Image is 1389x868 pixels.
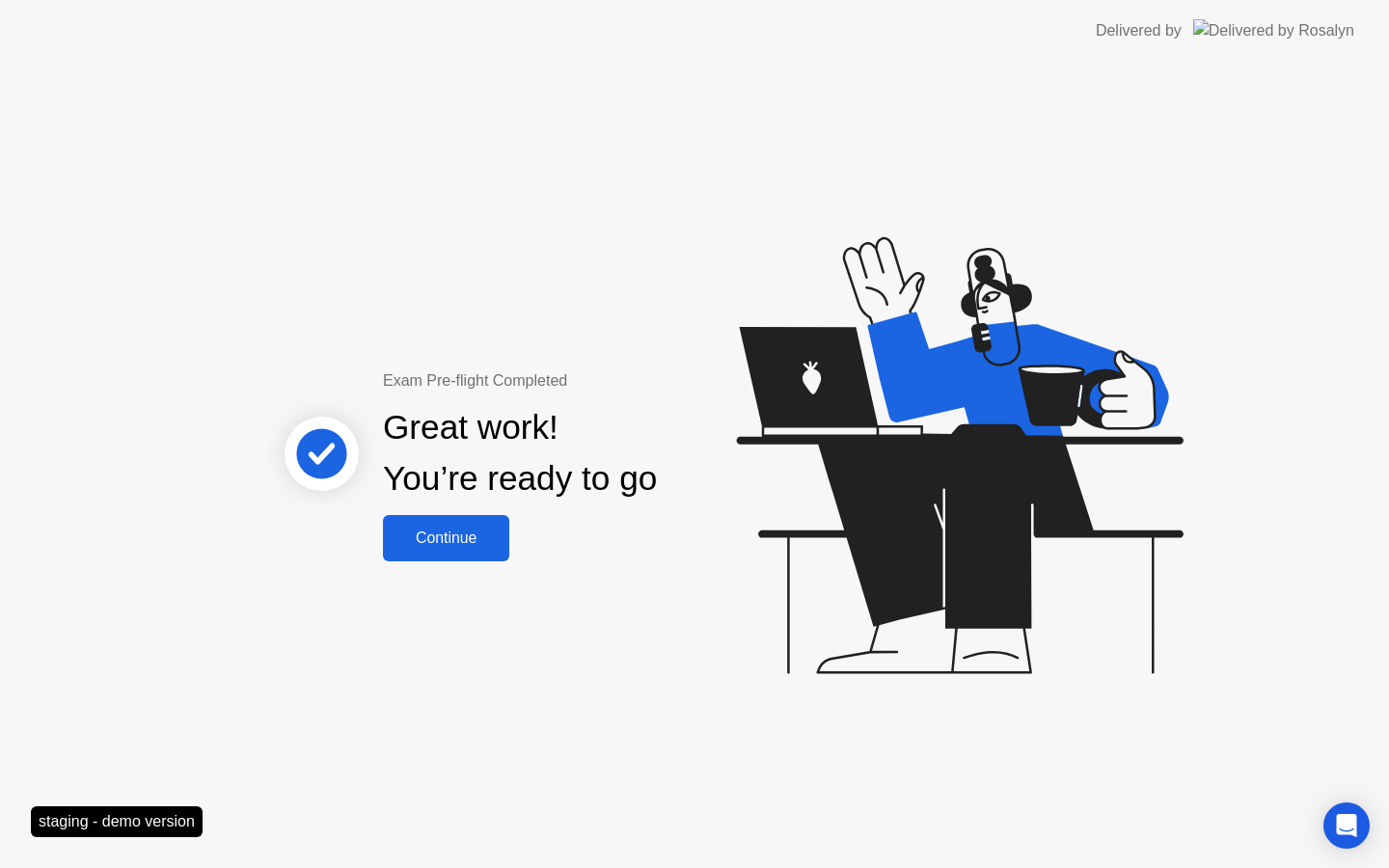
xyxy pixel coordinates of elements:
div: Continue [389,529,504,547]
div: staging - demo version [31,806,203,837]
div: Delivered by [1096,19,1182,42]
div: Exam Pre-flight Completed [383,369,781,393]
div: Great work! You’re ready to go [383,402,657,504]
img: Delivered by Rosalyn [1193,19,1354,41]
div: Open Intercom Messenger [1323,802,1370,849]
button: Continue [383,515,509,561]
